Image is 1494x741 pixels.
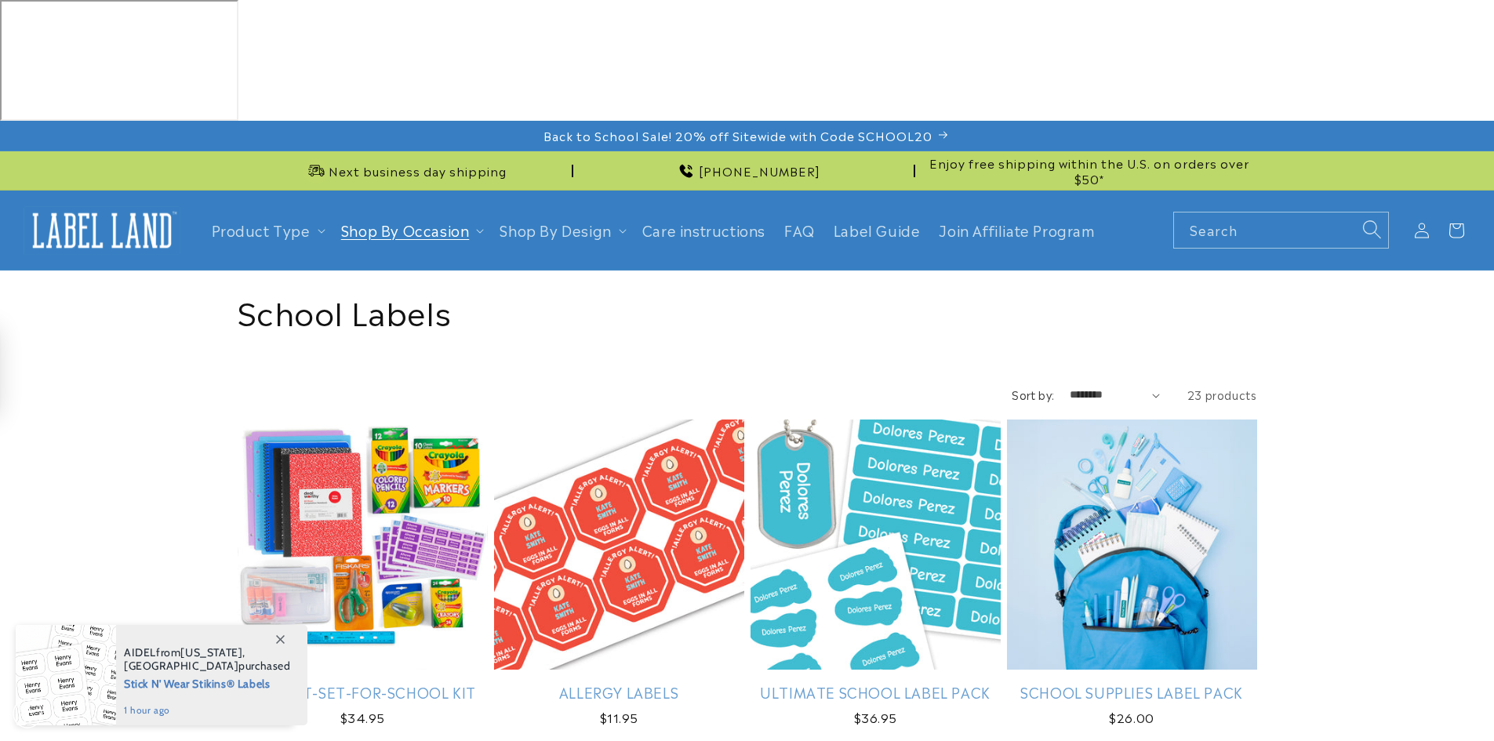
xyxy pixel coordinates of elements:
span: Join Affiliate Program [939,221,1095,239]
a: School Supplies Label Pack [1007,683,1257,701]
a: Product Type [212,220,311,240]
span: Next business day shipping [329,163,507,179]
span: FAQ [784,221,815,239]
span: from , purchased [124,646,291,673]
summary: Product Type [202,212,332,249]
a: Join Affiliate Program [929,212,1104,249]
span: AIDEL [124,645,156,659]
span: Enjoy free shipping within the U.S. on orders over $50* [921,155,1257,186]
span: [PHONE_NUMBER] [699,163,820,179]
a: Label Guide [824,212,930,249]
summary: Shop By Design [490,212,632,249]
a: Back to School Sale! 20% off Sitewide with Code SCHOOL20 [238,121,1257,151]
a: FAQ [775,212,824,249]
h1: School Labels [238,290,1257,331]
div: Announcement [921,151,1257,190]
a: Label Land [18,200,187,260]
a: Ultimate School Label Pack [751,683,1001,701]
img: Label Land [24,206,180,255]
a: Shop By Design [500,220,611,240]
summary: Shop By Occasion [332,212,491,249]
a: Care instructions [633,212,775,249]
span: [GEOGRAPHIC_DATA] [124,659,238,673]
div: Announcement [238,121,1257,151]
span: Shop By Occasion [341,221,470,239]
label: Sort by: [1012,387,1054,402]
a: The Get-Set-for-School Kit [238,683,488,701]
span: Back to School Sale! 20% off Sitewide with Code SCHOOL20 [543,128,932,143]
div: Announcement [238,151,573,190]
span: [US_STATE] [180,645,242,659]
span: Care instructions [642,221,765,239]
button: Search [1354,212,1389,246]
a: Allergy Labels [494,683,744,701]
span: Label Guide [834,221,921,239]
span: 23 products [1187,387,1257,402]
div: Announcement [580,151,915,190]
